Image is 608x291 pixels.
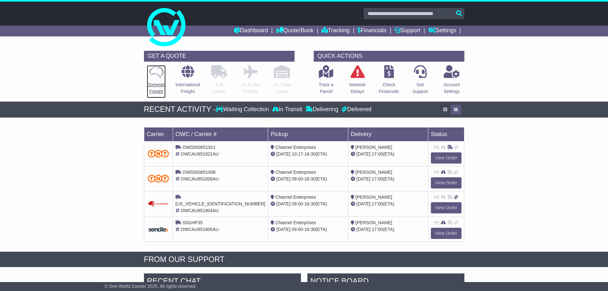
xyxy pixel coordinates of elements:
[275,170,316,175] span: Channel Enterprises
[379,81,399,95] p: Check Financials
[292,227,303,232] span: 09:00
[443,65,460,98] a: AccountSettings
[304,227,316,232] span: 16:30
[183,220,203,225] span: S5GHP35
[372,201,383,206] span: 17:00
[148,201,169,207] img: Couriers_Please.png
[216,106,270,113] div: Waiting Collection
[268,127,348,141] td: Pickup
[307,273,464,291] div: NOTICE BOARD
[356,170,392,175] span: [PERSON_NAME]
[428,127,464,141] td: Status
[144,255,464,264] div: FROM OUR SUPPORT
[431,202,462,213] a: View Order
[271,226,345,233] div: - (ETA)
[304,176,316,181] span: 16:30
[241,81,260,95] p: Air & Sea Freight
[394,26,420,36] a: Support
[276,227,290,232] span: [DATE]
[274,81,291,95] p: Air / Sea Depot
[144,105,216,114] div: RECENT ACTIVITY -
[276,26,313,36] a: Quote/Book
[319,81,334,95] p: Track a Parcel
[351,151,425,157] div: (ETA)
[292,151,303,157] span: 10:17
[351,201,425,207] div: (ETA)
[275,220,316,225] span: Channel Enterprises
[183,170,216,175] span: OWS000651008
[105,284,197,289] span: © One World Courier 2025. All rights reserved.
[147,81,165,95] p: Domestic Freight
[357,151,371,157] span: [DATE]
[292,201,303,206] span: 09:00
[275,145,316,150] span: Channel Enterprises
[181,176,219,181] span: OWCAU651008AU
[271,151,345,157] div: - (ETA)
[144,51,295,62] div: GET A QUOTE
[444,81,460,95] p: Account Settings
[356,195,392,200] span: [PERSON_NAME]
[276,176,290,181] span: [DATE]
[181,227,219,232] span: OWCAU651906AU
[181,208,219,213] span: OWCAU651904AU
[357,227,371,232] span: [DATE]
[175,65,200,98] a: InternationalFreight
[144,273,301,291] div: RECENT CHAT
[276,151,290,157] span: [DATE]
[319,65,334,98] a: Track aParcel
[349,81,365,95] p: Network Delays
[379,65,399,98] a: CheckFinancials
[271,176,345,182] div: - (ETA)
[234,26,268,36] a: Dashboard
[357,176,371,181] span: [DATE]
[431,177,462,188] a: View Order
[357,26,387,36] a: Financials
[148,150,169,157] img: TNT_Domestic.png
[146,65,166,98] a: DomesticFreight
[148,175,169,182] img: TNT_Domestic.png
[173,127,268,141] td: OWC / Carrier #
[372,227,383,232] span: 17:00
[431,152,462,164] a: View Order
[176,201,265,206] span: [US_VEHICLE_IDENTIFICATION_NUMBER]
[356,220,392,225] span: [PERSON_NAME]
[431,228,462,239] a: View Order
[372,176,383,181] span: 17:00
[412,65,428,98] a: GetSupport
[351,176,425,182] div: (ETA)
[276,201,290,206] span: [DATE]
[271,106,304,113] div: In Transit
[144,127,173,141] td: Carrier
[275,195,316,200] span: Channel Enterprises
[304,151,316,157] span: 16:30
[183,145,216,150] span: OWS000651921
[428,26,456,36] a: Settings
[292,176,303,181] span: 09:00
[148,226,169,232] img: GetCarrierServiceDarkLogo
[181,151,219,157] span: OWCAU651921AU
[372,151,383,157] span: 17:00
[348,127,428,141] td: Delivery
[271,201,345,207] div: - (ETA)
[211,81,227,95] p: Full Loads
[349,65,366,98] a: NetworkDelays
[357,201,371,206] span: [DATE]
[412,81,428,95] p: Get Support
[304,106,340,113] div: Delivering
[176,81,200,95] p: International Freight
[340,106,372,113] div: Delivered
[351,226,425,233] div: (ETA)
[356,145,392,150] span: [PERSON_NAME]
[314,51,464,62] div: QUICK ACTIONS
[304,201,316,206] span: 16:30
[321,26,349,36] a: Tracking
